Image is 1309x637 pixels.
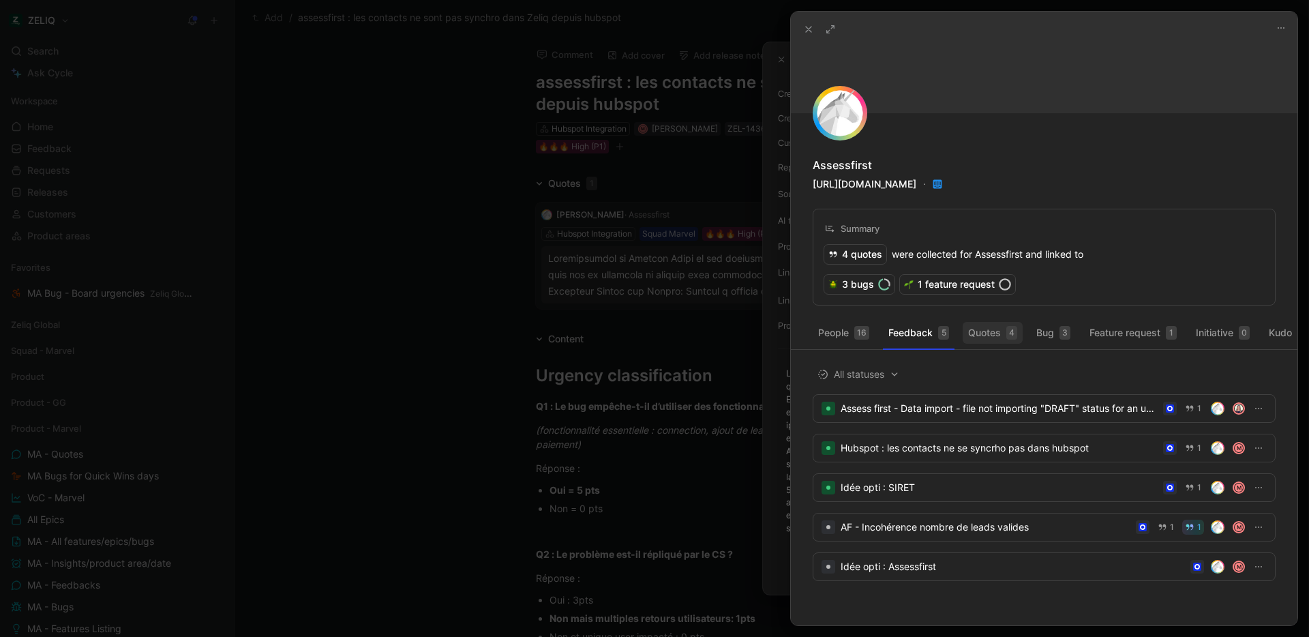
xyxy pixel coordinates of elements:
div: 3 [1059,326,1070,340]
a: Hubspot : les contacts ne se syncrho pas dans hubspot1M [813,434,1276,462]
div: M [1234,443,1244,453]
div: 3 bugs [824,275,894,294]
div: Assess first - Data import - file not importing "DRAFT" status for an unknown reason [841,400,1158,417]
div: 16 [854,326,869,340]
img: assessfirst.com [1211,520,1224,534]
div: 1 [1166,326,1177,340]
div: 4 [1006,326,1017,340]
span: 1 [1197,444,1201,452]
div: 4 quotes [824,245,886,264]
div: AF - Incohérence nombre de leads valides [841,519,1130,535]
span: 1 [1170,523,1174,531]
div: 0 [1239,326,1250,340]
div: 5 [938,326,949,340]
div: M [1234,562,1244,572]
img: logo [813,86,867,140]
button: Bug [1031,322,1076,344]
div: Idée opti : Assessfirst [841,559,1185,575]
div: Hubspot : les contacts ne se syncrho pas dans hubspot [841,440,1158,456]
div: were collected for Assessfirst and linked to [824,245,1083,264]
a: AF - Incohérence nombre de leads valides11M [813,513,1276,542]
a: Idée opti : SIRET1M [813,473,1276,502]
img: assessfirst.com [1211,441,1224,455]
button: 1 [1182,441,1204,456]
button: Feature request [1084,322,1182,344]
span: 1 [1197,523,1201,531]
img: assessfirst.com [1211,560,1224,574]
button: All statuses [813,366,904,383]
img: assessfirst.com [1211,402,1224,415]
span: 1 [1197,404,1201,413]
a: [URL][DOMAIN_NAME] [813,178,916,190]
button: People [813,322,875,344]
div: Assessfirst [813,157,872,173]
a: Assess first - Data import - file not importing "DRAFT" status for an unknown reason1avatar [813,394,1276,423]
span: 1 [1197,484,1201,492]
div: M [1234,483,1244,492]
button: 1 [1182,520,1204,535]
div: Summary [824,220,879,237]
button: Feedback [883,322,954,344]
span: All statuses [817,366,899,383]
img: 🪲 [828,280,838,289]
div: Idée opti : SIRET [841,479,1158,496]
img: assessfirst.com [1211,481,1224,494]
img: avatar [1234,404,1244,413]
button: Initiative [1190,322,1255,344]
button: 1 [1182,480,1204,495]
img: 🌱 [904,280,914,289]
button: Quotes [963,322,1023,344]
button: 1 [1182,401,1204,416]
a: Idée opti : AssessfirstM [813,552,1276,581]
div: 1 feature request [900,275,1015,294]
button: 1 [1155,520,1177,535]
div: M [1234,522,1244,532]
